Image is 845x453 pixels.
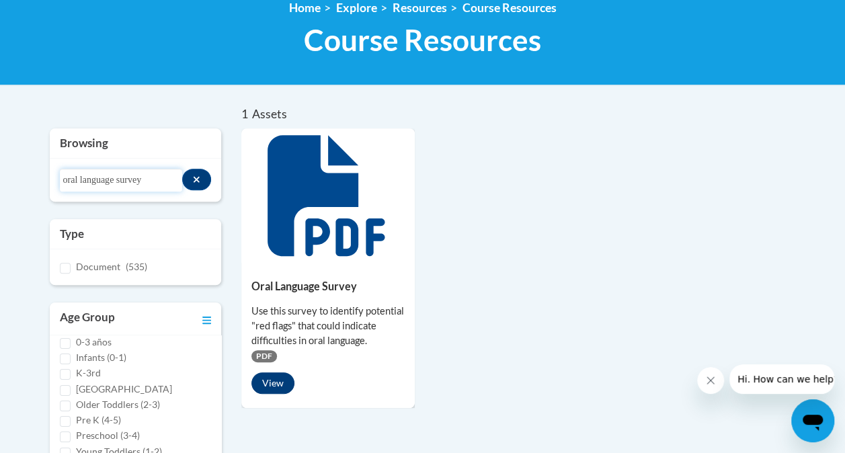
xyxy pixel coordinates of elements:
span: Assets [252,107,287,121]
span: Hi. How can we help? [8,9,109,20]
iframe: Button to launch messaging window [791,399,834,442]
label: Older Toddlers (2-3) [76,397,160,412]
button: View [251,372,294,394]
label: Pre K (4-5) [76,413,121,427]
label: Preschool (3-4) [76,428,140,443]
a: Toggle collapse [202,309,211,328]
iframe: Close message [697,367,724,394]
a: Explore [336,1,377,15]
span: 1 [241,107,248,121]
label: Infants (0-1) [76,350,126,365]
span: Document [76,261,120,272]
a: Course Resources [462,1,557,15]
a: Home [289,1,321,15]
label: [GEOGRAPHIC_DATA] [76,382,172,397]
button: Search resources [182,169,211,190]
h3: Type [60,226,211,242]
a: Resources [393,1,447,15]
iframe: Message from company [729,364,834,394]
span: (535) [126,261,147,272]
input: Search resources [60,169,183,192]
label: 0-3 años [76,335,112,349]
h3: Browsing [60,135,211,151]
label: K-3rd [76,366,101,380]
div: Use this survey to identify potential "red flags" that could indicate difficulties in oral language. [251,304,405,348]
span: Course Resources [304,22,541,58]
span: PDF [251,350,277,362]
h5: Oral Language Survey [251,280,405,292]
h3: Age Group [60,309,115,328]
